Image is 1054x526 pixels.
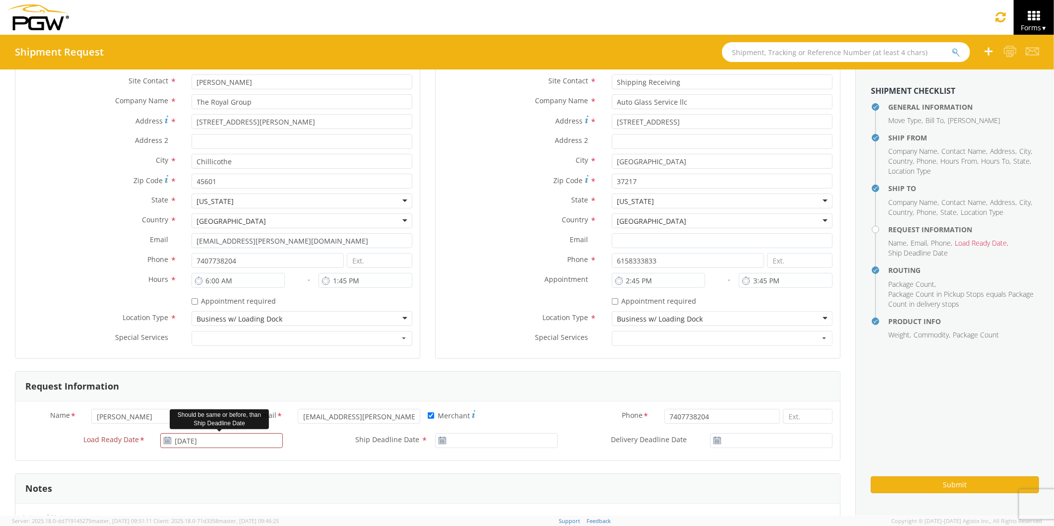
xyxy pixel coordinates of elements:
h4: Shipment Request [15,47,104,58]
span: Phone [931,238,951,248]
span: Package Count in Pickup Stops equals Package Count in delivery stops [888,289,1034,309]
span: Phone [917,156,936,166]
span: City [1019,197,1031,207]
span: City [1019,146,1031,156]
h3: Request Information [25,382,119,392]
span: Weight [888,330,910,339]
span: Copyright © [DATE]-[DATE] Agistix Inc., All Rights Reserved [891,517,1042,525]
h4: Ship To [888,185,1039,192]
span: Forms [1021,23,1047,32]
div: Business w/ Loading Dock [197,314,283,324]
span: Ship Deadline Date [355,435,419,444]
a: Support [559,517,581,525]
label: Appointment required [192,295,278,306]
span: State [940,207,957,217]
li: , [888,156,914,166]
span: Company Name [535,96,589,105]
span: Phone [917,207,936,217]
li: , [940,156,979,166]
span: Site Contact [549,76,589,85]
span: Commodity [914,330,949,339]
div: Should be same or before, than Ship Deadline Date [170,409,269,429]
span: Special Services [535,332,589,342]
span: Address [990,197,1015,207]
img: pgw-form-logo-1aaa8060b1cc70fad034.png [7,4,69,30]
span: Site Contact [129,76,168,85]
input: Ext. [347,253,412,268]
span: Company Name [115,96,168,105]
span: Name [50,410,70,422]
span: Move Type [888,116,922,125]
span: ▼ [1041,24,1047,32]
span: Email [911,238,927,248]
li: , [925,116,945,126]
h4: Request Information [888,226,1039,233]
li: , [1019,146,1032,156]
span: Location Type [543,313,589,322]
input: Merchant [428,412,434,419]
span: Company Name [888,146,937,156]
span: master, [DATE] 09:51:11 [91,517,152,525]
span: Client: 2025.18.0-71d3358 [153,517,279,525]
span: Address 2 [135,135,168,145]
div: [GEOGRAPHIC_DATA] [197,216,266,226]
span: Appointment [545,274,589,284]
span: Server: 2025.18.0-dd719145275 [12,517,152,525]
li: , [940,207,958,217]
span: Zip Code [133,176,163,185]
label: Appointment required [612,295,699,306]
span: Location Type [123,313,168,322]
li: , [917,156,938,166]
a: Feedback [587,517,611,525]
li: , [911,238,928,248]
span: Internal Notes [23,513,70,522]
span: City [576,155,589,165]
span: State [1013,156,1030,166]
span: State [572,195,589,204]
div: [US_STATE] [197,197,234,206]
span: Email [570,235,589,244]
span: Country [562,215,589,224]
h4: Ship From [888,134,1039,141]
li: , [941,197,988,207]
span: [PERSON_NAME] [948,116,1000,125]
input: Ext. [783,409,833,424]
span: Address [990,146,1015,156]
span: City [156,155,168,165]
button: Submit [871,476,1039,493]
li: , [917,207,938,217]
span: Country [888,156,913,166]
span: Contact Name [941,146,986,156]
li: , [888,330,911,340]
span: Ship Deadline Date [888,248,948,258]
span: Delivery Deadline Date [611,435,687,444]
span: Country [142,215,168,224]
li: , [888,279,936,289]
span: Email [150,235,168,244]
div: [US_STATE] [617,197,655,206]
span: - [308,274,310,284]
li: , [1019,197,1032,207]
span: State [151,195,168,204]
li: , [1013,156,1031,166]
span: Contact Name [941,197,986,207]
span: Hours From [940,156,977,166]
div: [GEOGRAPHIC_DATA] [617,216,687,226]
li: , [981,156,1011,166]
span: Hours To [981,156,1009,166]
span: Phone [622,410,643,422]
li: , [955,238,1008,248]
span: Phone [147,255,168,264]
span: Package Count [953,330,999,339]
div: Business w/ Loading Dock [617,314,703,324]
li: , [888,116,923,126]
span: Hours [148,274,168,284]
label: Merchant [428,409,475,421]
li: , [888,146,939,156]
span: - [728,274,730,284]
span: Address 2 [555,135,589,145]
span: Country [888,207,913,217]
li: , [931,238,952,248]
input: Shipment, Tracking or Reference Number (at least 4 chars) [722,42,970,62]
span: Zip Code [554,176,583,185]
